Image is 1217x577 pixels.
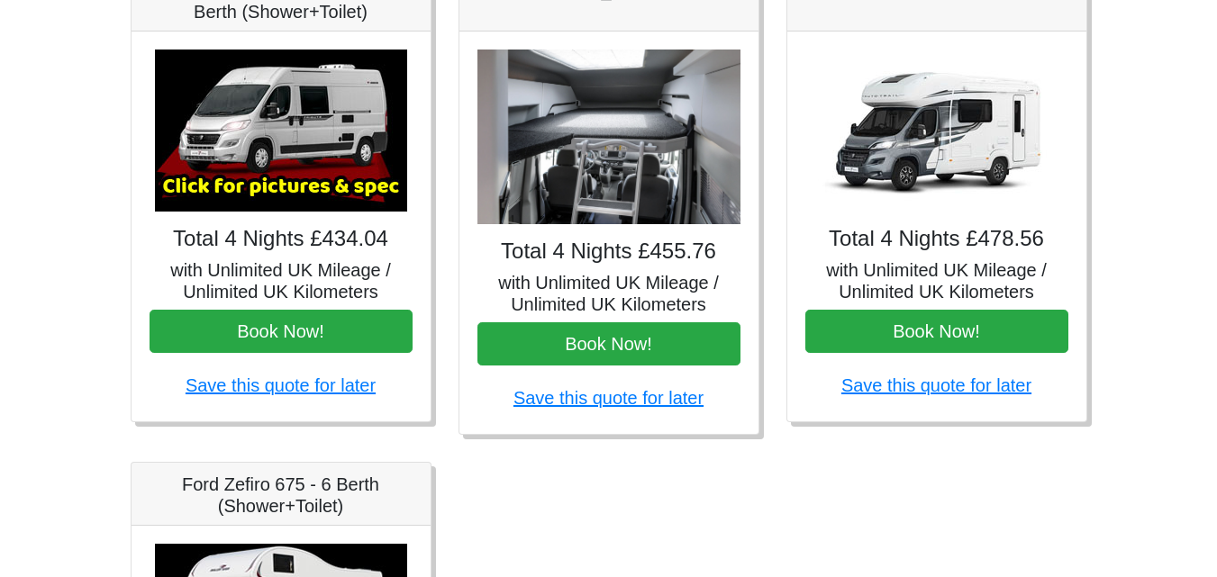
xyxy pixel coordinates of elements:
a: Save this quote for later [513,388,704,408]
h5: with Unlimited UK Mileage / Unlimited UK Kilometers [150,259,413,302]
h4: Total 4 Nights £434.04 [150,226,413,252]
a: Save this quote for later [841,375,1031,395]
h4: Total 4 Nights £455.76 [477,239,740,265]
button: Book Now! [150,310,413,353]
button: Book Now! [805,310,1068,353]
h5: Ford Zefiro 675 - 6 Berth (Shower+Toilet) [150,473,413,517]
img: Auto-Trail Expedition 67 - 4 Berth (Shower+Toilet) [155,50,407,212]
img: VW Grand California 4 Berth [477,50,740,225]
a: Save this quote for later [186,375,376,395]
button: Book Now! [477,322,740,365]
h5: with Unlimited UK Mileage / Unlimited UK Kilometers [805,259,1068,302]
h4: Total 4 Nights £478.56 [805,226,1068,252]
h5: with Unlimited UK Mileage / Unlimited UK Kilometers [477,272,740,315]
img: Auto-trail Imala 615 - 4 Berth [811,50,1063,212]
